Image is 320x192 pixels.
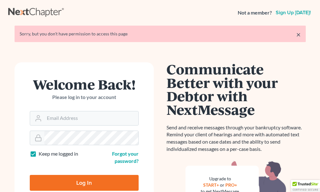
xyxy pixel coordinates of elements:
h1: Welcome Back! [30,77,139,91]
a: Forgot your password? [112,151,139,164]
p: Please log in to your account [30,94,139,101]
p: Send and receive messages through your bankruptcy software. Remind your client of hearings and mo... [166,124,306,153]
h1: Communicate Better with your Debtor with NextMessage [166,62,306,116]
a: × [296,31,301,38]
a: PRO+ [225,182,237,188]
div: Sorry, but you don't have permission to access this page [20,31,301,37]
input: Email Address [44,111,138,125]
a: START+ [203,182,219,188]
div: Upgrade to [201,176,240,182]
a: Sign up [DATE]! [274,10,312,15]
span: or [220,182,224,188]
strong: Not a member? [238,9,272,16]
input: Log In [30,175,139,191]
div: TrustedSite Certified [291,180,320,192]
label: Keep me logged in [39,150,78,158]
